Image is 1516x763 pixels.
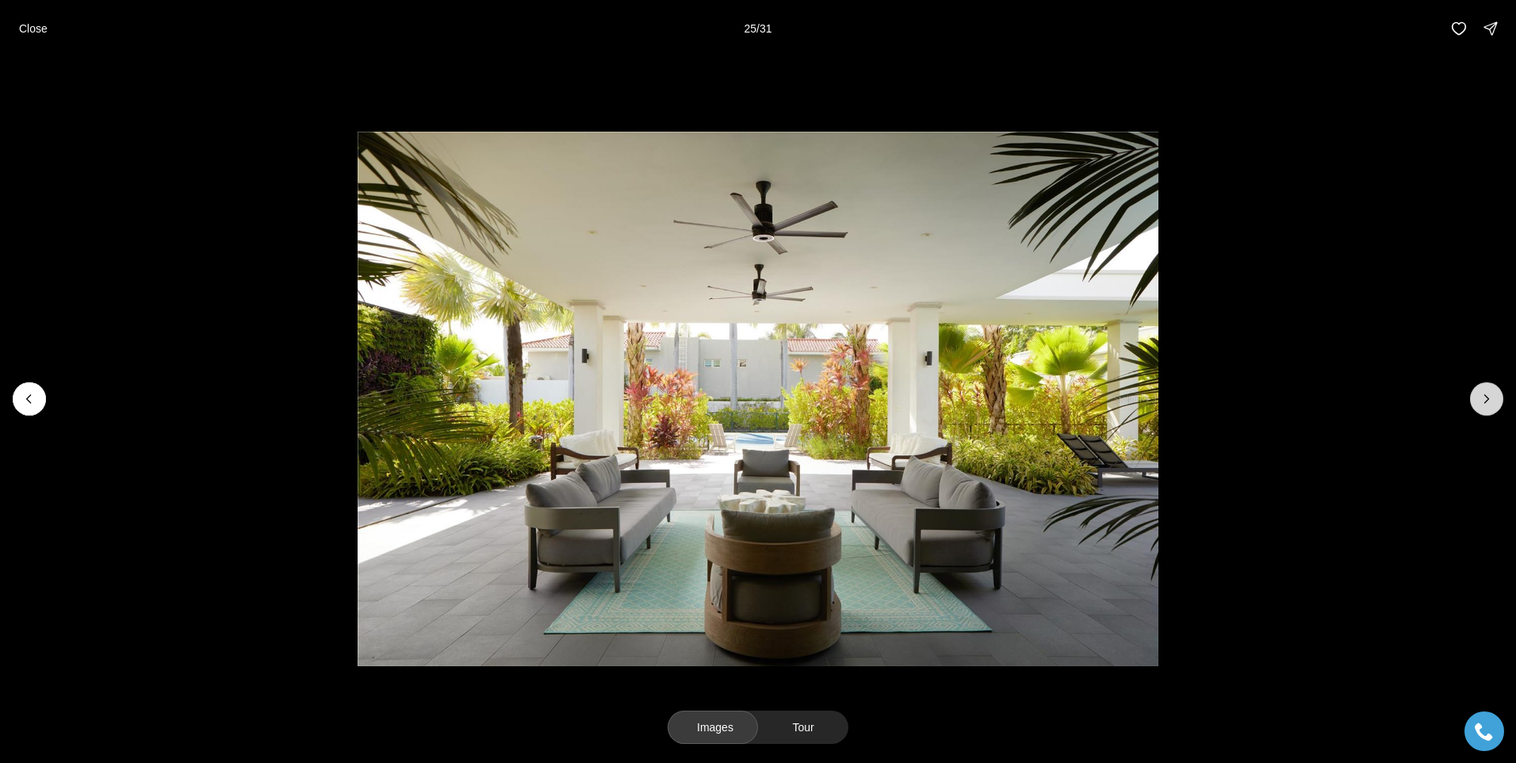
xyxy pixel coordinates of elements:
button: Next slide [1470,382,1503,416]
p: 25 / 31 [744,22,771,35]
p: Close [19,22,48,35]
button: Close [10,13,57,44]
button: Tour [758,711,848,744]
button: Previous slide [13,382,46,416]
button: Images [668,711,758,744]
